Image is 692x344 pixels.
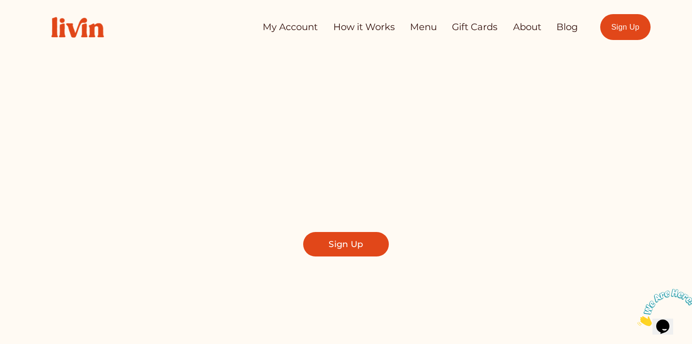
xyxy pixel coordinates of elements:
[600,14,651,40] a: Sign Up
[556,18,578,37] a: Blog
[452,18,498,37] a: Gift Cards
[4,4,62,41] img: Chat attention grabber
[263,18,318,37] a: My Account
[191,171,501,212] span: Find a local chef who prepares customized, healthy meals in your kitchen
[513,18,541,37] a: About
[410,18,437,37] a: Menu
[333,18,395,37] a: How it Works
[148,111,544,156] span: Take Back Your Evenings
[41,7,114,48] img: Livin
[303,232,388,256] a: Sign Up
[634,285,692,330] iframe: chat widget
